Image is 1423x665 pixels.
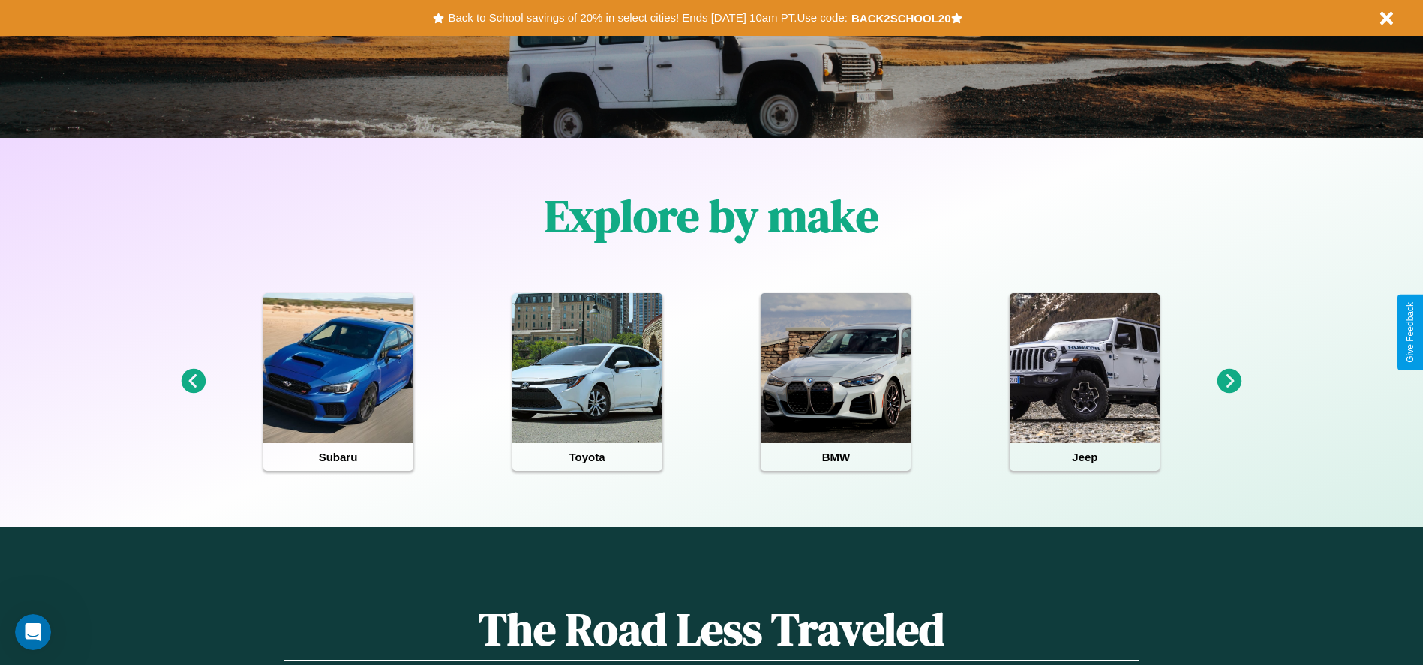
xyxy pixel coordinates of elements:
b: BACK2SCHOOL20 [851,12,951,25]
button: Back to School savings of 20% in select cities! Ends [DATE] 10am PT.Use code: [444,7,851,28]
div: Give Feedback [1405,302,1415,363]
h4: Toyota [512,443,662,471]
iframe: Intercom live chat [15,614,51,650]
h4: Jeep [1010,443,1160,471]
h1: Explore by make [545,185,878,247]
h4: Subaru [263,443,413,471]
h1: The Road Less Traveled [284,598,1138,661]
h4: BMW [761,443,911,471]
